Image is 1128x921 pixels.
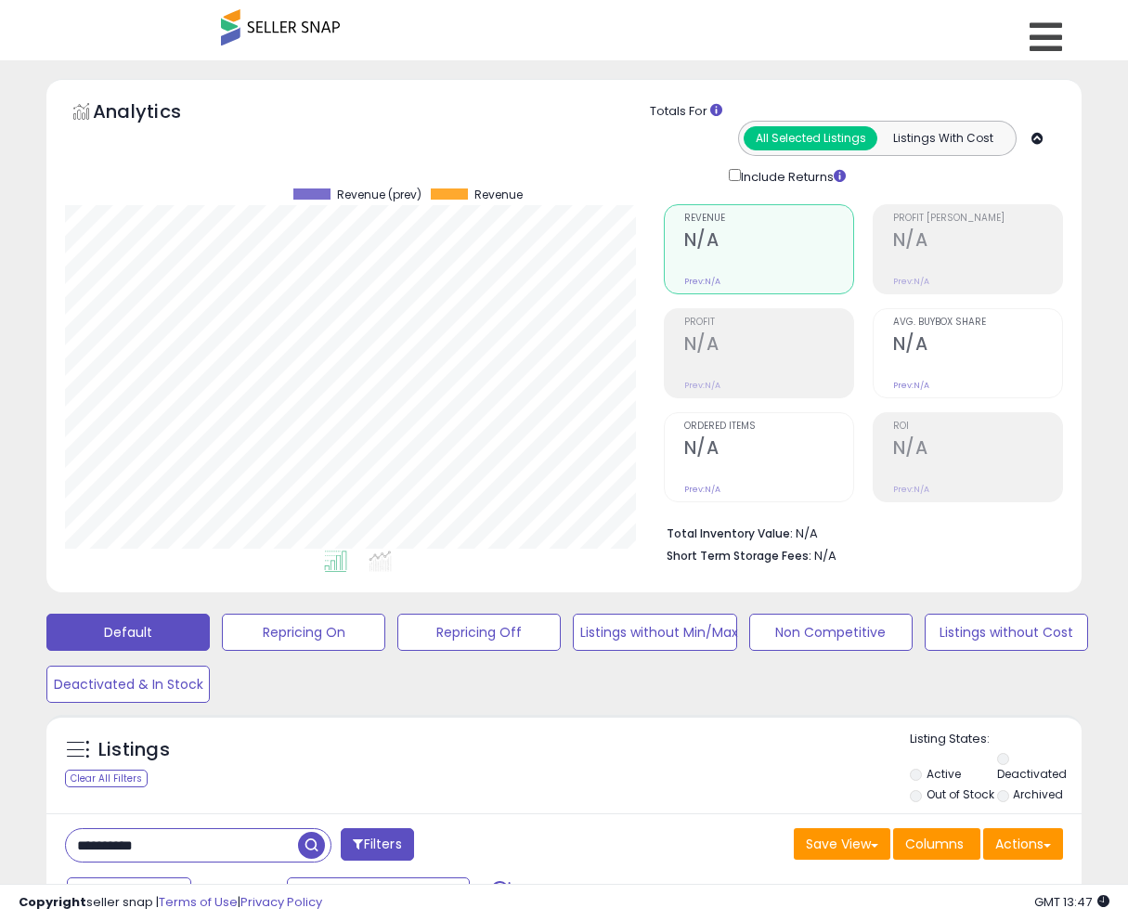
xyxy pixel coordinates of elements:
[474,188,523,201] span: Revenue
[67,877,191,909] button: Last 7 Days
[1034,893,1109,911] span: 2025-08-12 13:47 GMT
[893,229,1062,254] h2: N/A
[893,333,1062,358] h2: N/A
[287,877,470,909] button: [DATE]-29 - Aug-04
[667,525,793,541] b: Total Inventory Value:
[749,614,913,651] button: Non Competitive
[997,766,1067,782] label: Deactivated
[893,422,1062,432] span: ROI
[337,188,421,201] span: Revenue (prev)
[684,229,853,254] h2: N/A
[715,165,868,187] div: Include Returns
[667,548,811,564] b: Short Term Storage Fees:
[19,894,322,912] div: seller snap | |
[910,731,1082,748] p: Listing States:
[159,893,238,911] a: Terms of Use
[893,484,929,495] small: Prev: N/A
[240,893,322,911] a: Privacy Policy
[893,380,929,391] small: Prev: N/A
[1013,786,1063,802] label: Archived
[893,214,1062,224] span: Profit [PERSON_NAME]
[684,437,853,462] h2: N/A
[794,828,890,860] button: Save View
[893,437,1062,462] h2: N/A
[744,126,877,150] button: All Selected Listings
[893,318,1062,328] span: Avg. Buybox Share
[684,422,853,432] span: Ordered Items
[98,737,170,763] h5: Listings
[893,828,980,860] button: Columns
[19,893,86,911] strong: Copyright
[684,318,853,328] span: Profit
[876,126,1010,150] button: Listings With Cost
[667,521,1049,543] li: N/A
[397,614,561,651] button: Repricing Off
[925,614,1088,651] button: Listings without Cost
[684,380,720,391] small: Prev: N/A
[573,614,736,651] button: Listings without Min/Max
[650,103,1068,121] div: Totals For
[65,770,148,787] div: Clear All Filters
[893,276,929,287] small: Prev: N/A
[684,484,720,495] small: Prev: N/A
[341,828,413,861] button: Filters
[46,614,210,651] button: Default
[46,666,210,703] button: Deactivated & In Stock
[684,214,853,224] span: Revenue
[222,614,385,651] button: Repricing On
[905,835,964,853] span: Columns
[927,786,994,802] label: Out of Stock
[927,766,961,782] label: Active
[684,333,853,358] h2: N/A
[983,828,1063,860] button: Actions
[814,547,836,564] span: N/A
[93,98,217,129] h5: Analytics
[684,276,720,287] small: Prev: N/A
